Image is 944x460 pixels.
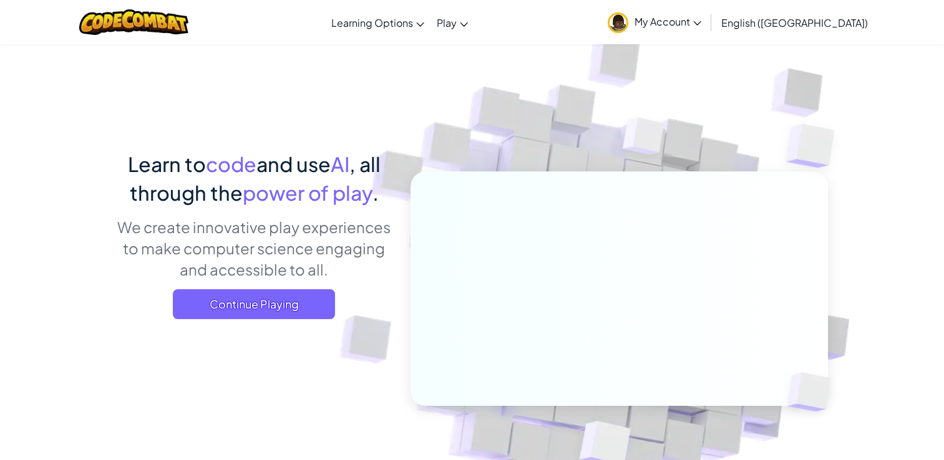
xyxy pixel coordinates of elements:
[372,180,379,205] span: .
[173,289,335,319] a: Continue Playing
[325,6,431,39] a: Learning Options
[608,12,628,33] img: avatar
[331,16,413,29] span: Learning Options
[206,151,256,176] span: code
[117,216,392,280] p: We create innovative play experiences to make computer science engaging and accessible to all.
[599,93,689,186] img: Overlap cubes
[79,9,188,35] img: CodeCombat logo
[635,15,701,28] span: My Account
[256,151,331,176] span: and use
[331,151,349,176] span: AI
[243,180,372,205] span: power of play
[766,347,860,438] img: Overlap cubes
[128,151,206,176] span: Learn to
[437,16,457,29] span: Play
[431,6,474,39] a: Play
[761,93,869,199] img: Overlap cubes
[715,6,874,39] a: English ([GEOGRAPHIC_DATA])
[721,16,868,29] span: English ([GEOGRAPHIC_DATA])
[601,2,708,42] a: My Account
